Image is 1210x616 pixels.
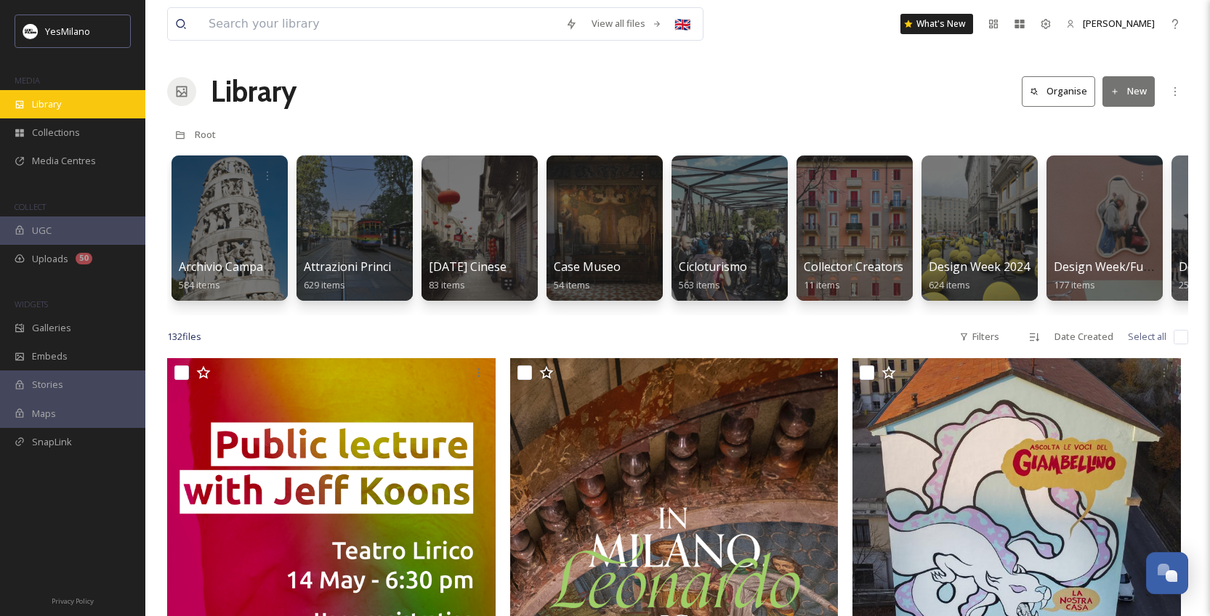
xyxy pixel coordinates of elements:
img: Logo%20YesMilano%40150x.png [23,24,38,38]
a: Library [211,70,297,113]
span: Privacy Policy [52,596,94,606]
span: Maps [32,407,56,421]
span: Root [195,128,216,141]
span: 54 items [554,278,590,291]
span: 177 items [1054,278,1095,291]
span: 83 items [429,278,465,291]
span: YesMilano [45,25,90,38]
span: Embeds [32,349,68,363]
button: Organise [1022,76,1095,106]
button: New [1102,76,1155,106]
input: Search your library [201,8,558,40]
a: [PERSON_NAME] [1059,9,1162,38]
span: Collector Creators [804,259,903,275]
span: Media Centres [32,154,96,168]
span: Archivio Campagne [179,259,284,275]
a: Root [195,126,216,143]
span: 132 file s [167,330,201,344]
span: Uploads [32,252,68,266]
span: Cicloturismo [679,259,747,275]
span: [DATE] Cinese [429,259,507,275]
span: Design Week 2024 [929,259,1030,275]
button: Open Chat [1146,552,1188,594]
a: Organise [1022,76,1102,106]
span: Library [32,97,61,111]
a: Privacy Policy [52,591,94,609]
span: 584 items [179,278,220,291]
span: MEDIA [15,75,40,86]
div: Date Created [1047,323,1121,351]
span: Case Museo [554,259,621,275]
span: [PERSON_NAME] [1083,17,1155,30]
div: 50 [76,253,92,264]
span: 563 items [679,278,720,291]
span: 629 items [304,278,345,291]
a: View all files [584,9,669,38]
a: Collector Creators11 items [804,260,903,291]
span: Select all [1128,330,1166,344]
div: Filters [952,323,1007,351]
span: Galleries [32,321,71,335]
span: 11 items [804,278,840,291]
a: What's New [900,14,973,34]
a: Case Museo54 items [554,260,621,291]
div: 🇬🇧 [669,11,695,37]
span: Collections [32,126,80,139]
span: UGC [32,224,52,238]
a: Archivio Campagne584 items [179,260,284,291]
span: SnapLink [32,435,72,449]
a: Cicloturismo563 items [679,260,747,291]
span: 624 items [929,278,970,291]
span: Stories [32,378,63,392]
a: Design Week 2024624 items [929,260,1030,291]
a: Attrazioni Principali - Landmark629 items [304,260,476,291]
a: [DATE] Cinese83 items [429,260,507,291]
span: COLLECT [15,201,46,212]
span: Attrazioni Principali - Landmark [304,259,476,275]
span: WIDGETS [15,299,48,309]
